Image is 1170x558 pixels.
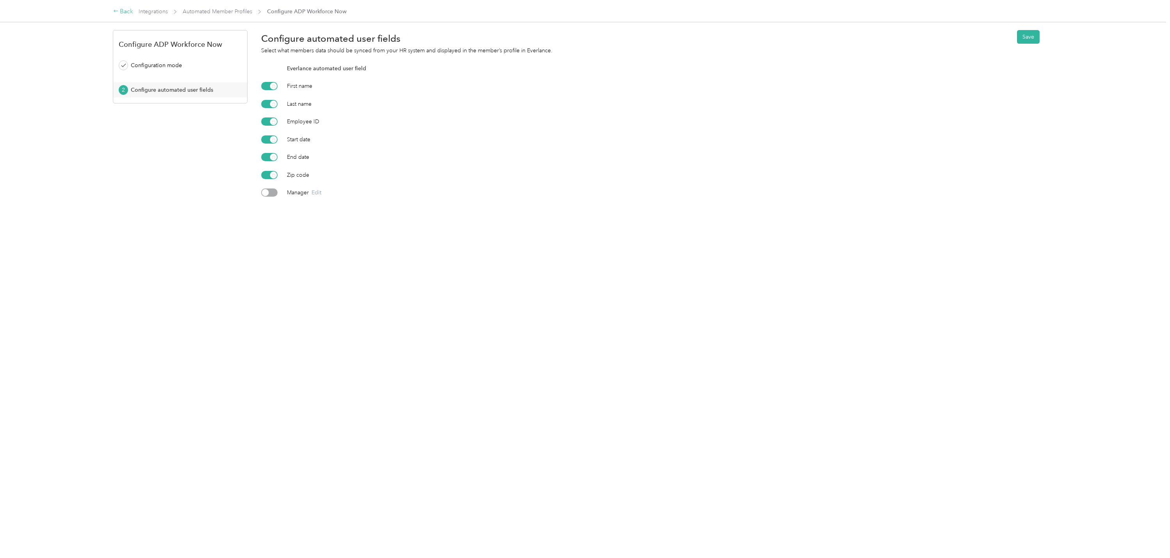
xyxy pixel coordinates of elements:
[287,64,1040,73] div: Everlance automated user field
[261,34,401,43] div: Configure automated user fields
[139,8,168,15] a: Integrations
[113,82,247,98] button: 2Configure automated user fields
[287,100,1040,108] div: Last name
[113,40,247,48] div: Configure ADP Workforce Now
[1017,30,1040,44] button: Save
[113,58,247,73] button: Configuration mode
[287,117,1040,126] div: Employee ID
[131,61,234,69] div: Configuration mode
[113,7,134,16] div: Back
[267,7,347,16] span: Configure ADP Workforce Now
[287,188,1040,197] div: Manager
[287,135,1040,144] div: Start date
[119,85,128,95] div: 2
[287,82,1040,90] div: First name
[287,171,1040,179] div: Zip code
[131,86,234,94] div: Configure automated user fields
[287,153,1040,161] div: End date
[183,8,252,15] a: Automated Member Profiles
[261,46,1040,55] div: Select what members data should be synced from your HR system and displayed in the member’s profi...
[1126,514,1170,558] iframe: Everlance-gr Chat Button Frame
